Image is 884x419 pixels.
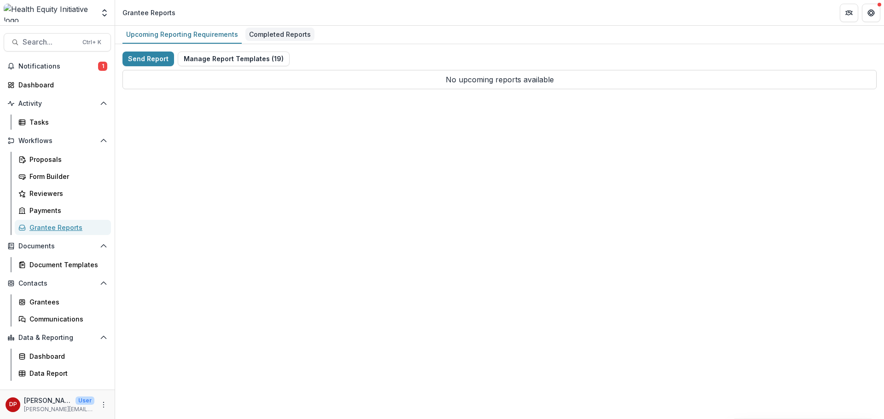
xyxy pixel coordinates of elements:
div: Grantees [29,297,104,307]
a: Communications [15,311,111,327]
a: Reviewers [15,186,111,201]
a: Data Report [15,366,111,381]
span: Workflows [18,137,96,145]
div: Ctrl + K [81,37,103,47]
button: Open entity switcher [98,4,111,22]
span: Documents [18,242,96,250]
button: Open Workflows [4,133,111,148]
div: Upcoming Reporting Requirements [122,28,242,41]
button: More [98,399,109,410]
button: Open Data & Reporting [4,330,111,345]
a: Form Builder [15,169,111,184]
div: Document Templates [29,260,104,270]
a: Completed Reports [245,26,314,44]
div: Payments [29,206,104,215]
div: Communications [29,314,104,324]
div: Grantee Reports [122,8,175,17]
button: Manage Report Templates (19) [178,52,290,66]
span: Data & Reporting [18,334,96,342]
span: Search... [23,38,77,46]
img: Health Equity Initiative logo [4,4,94,22]
nav: breadcrumb [119,6,179,19]
button: Partners [840,4,858,22]
p: No upcoming reports available [122,70,877,89]
span: Notifications [18,63,98,70]
p: User [76,396,94,405]
div: Proposals [29,155,104,164]
p: [PERSON_NAME] [24,396,72,405]
a: Dashboard [4,77,111,92]
div: Dr. Janel Pasley [9,402,17,408]
a: Document Templates [15,257,111,272]
div: Grantee Reports [29,223,104,232]
div: Tasks [29,117,104,127]
div: Data Report [29,368,104,378]
button: Notifications1 [4,59,111,74]
button: Get Help [862,4,880,22]
div: Dashboard [29,351,104,361]
button: Search... [4,33,111,52]
span: 1 [98,62,107,71]
button: Open Contacts [4,276,111,291]
button: Open Activity [4,96,111,111]
p: [PERSON_NAME][EMAIL_ADDRESS][PERSON_NAME][DATE][DOMAIN_NAME] [24,405,94,413]
div: Dashboard [18,80,104,90]
a: Upcoming Reporting Requirements [122,26,242,44]
a: Payments [15,203,111,218]
span: Contacts [18,280,96,287]
button: Send Report [122,52,174,66]
a: Proposals [15,152,111,167]
a: Dashboard [15,349,111,364]
a: Grantees [15,294,111,310]
span: Activity [18,100,96,108]
a: Tasks [15,115,111,130]
div: Reviewers [29,189,104,198]
button: Open Documents [4,239,111,253]
a: Grantee Reports [15,220,111,235]
div: Completed Reports [245,28,314,41]
div: Form Builder [29,172,104,181]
